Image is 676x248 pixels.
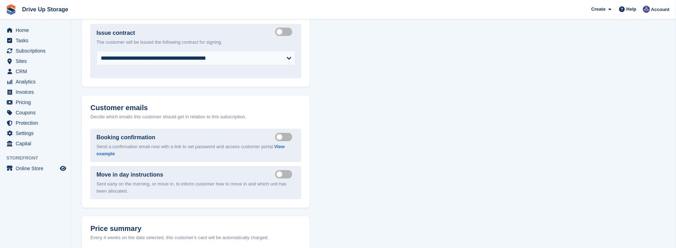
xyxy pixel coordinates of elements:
[16,66,58,76] span: CRM
[16,163,58,173] span: Online Store
[16,56,58,66] span: Sites
[16,77,58,87] span: Analytics
[90,234,269,242] p: Every 4 weeks on the date selected, this customer's card will be automatically charged.
[6,155,71,162] span: Storefront
[4,108,67,118] a: menu
[275,136,295,138] label: Send booking confirmation email
[4,97,67,107] a: menu
[6,4,16,15] img: stora-icon-8386f47178a22dfd0bd8f6a31ec36ba5ce8667c1dd55bd0f319d3a0aa187defe.svg
[4,139,67,149] a: menu
[16,97,58,107] span: Pricing
[275,174,295,175] label: Send move in day email
[16,46,58,56] span: Subscriptions
[96,144,295,157] p: Send a confirmation email now with a link to set password and access customer portal.
[591,6,606,13] span: Create
[96,171,163,179] label: Move in day instructions
[4,77,67,87] a: menu
[643,6,650,13] img: Andy
[4,163,67,173] a: menu
[90,225,301,233] h2: Price summary
[4,46,67,56] a: menu
[4,87,67,97] a: menu
[96,144,285,157] a: View example
[4,118,67,128] a: menu
[16,36,58,45] span: Tasks
[4,36,67,45] a: menu
[90,114,301,121] p: Decide which emails this customer should get in relation to this subscription.
[275,32,295,33] label: Create integrated contract
[16,128,58,138] span: Settings
[4,128,67,138] a: menu
[96,134,155,142] label: Booking confirmation
[627,6,636,13] span: Help
[96,181,295,195] p: Sent early on the morning, or move in, to inform customer how to move in and which unit has been ...
[16,139,58,149] span: Capital
[16,118,58,128] span: Protection
[90,104,301,112] h2: Customer emails
[19,4,71,15] a: Drive Up Storage
[4,66,67,76] a: menu
[4,56,67,66] a: menu
[59,164,67,173] a: Preview store
[96,29,135,37] label: Issue contract
[16,25,58,35] span: Home
[16,108,58,118] span: Coupons
[4,25,67,35] a: menu
[96,39,295,46] p: The customer will be issued the following contract for signing.
[651,6,670,13] span: Account
[16,87,58,97] span: Invoices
